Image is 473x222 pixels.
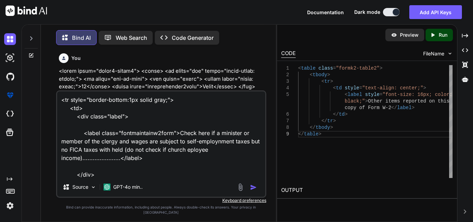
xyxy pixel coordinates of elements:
[319,65,333,71] span: class
[400,32,419,38] p: Preview
[237,183,244,191] img: attachment
[281,91,289,98] div: 5
[4,200,16,212] img: settings
[281,124,289,131] div: 8
[324,79,330,84] span: tr
[319,131,321,137] span: >
[333,112,339,117] span: </
[281,50,296,58] div: CODE
[281,65,289,72] div: 1
[330,125,333,130] span: >
[307,9,344,15] span: Documentation
[380,65,382,71] span: >
[281,85,289,91] div: 4
[281,111,289,118] div: 6
[354,9,380,16] span: Dark mode
[4,89,16,101] img: premium
[412,105,414,110] span: >
[298,65,301,71] span: <
[447,51,453,56] img: chevron down
[391,32,397,38] img: preview
[104,184,110,190] img: GPT-4o mini
[310,125,316,130] span: </
[56,205,266,215] p: Bind can provide inaccurate information, including about people. Always double-check its answers....
[281,78,289,85] div: 3
[345,92,347,97] span: <
[71,55,81,62] h6: You
[348,92,362,97] span: label
[365,92,380,97] span: style
[397,105,412,110] span: label
[345,85,359,91] span: style
[4,52,16,64] img: darkAi-studio
[336,65,380,71] span: "formk2-table2"
[315,125,330,130] span: tbody
[116,34,147,42] p: Web Search
[6,6,47,16] img: Bind AI
[321,118,327,124] span: </
[359,85,362,91] span: =
[409,5,462,19] button: Add API Keys
[310,72,313,78] span: <
[304,131,319,137] span: table
[423,50,444,57] span: FileName
[383,92,453,97] span: "font-size: 16px; color:
[333,65,336,71] span: =
[380,92,382,97] span: =
[57,91,265,177] textarea: <tr style="border-bottom:1px solid gray;"> <td> <div class="label"> <label class="fontmaintainw2f...
[423,85,426,91] span: >
[4,33,16,45] img: darkChat
[172,34,214,42] p: Code Generator
[281,72,289,78] div: 2
[391,105,397,110] span: </
[339,112,345,117] span: td
[345,105,391,110] span: copy of Form W-2
[90,184,96,190] img: Pick Models
[281,131,289,137] div: 9
[321,79,324,84] span: <
[365,98,368,104] span: >
[301,65,315,71] span: table
[327,72,330,78] span: >
[56,198,266,203] p: Keyboard preferences
[333,85,336,91] span: <
[333,118,336,124] span: >
[327,118,333,124] span: tr
[250,184,257,191] img: icon
[72,34,91,42] p: Bind AI
[4,108,16,120] img: cloudideIcon
[4,71,16,82] img: githubDark
[281,118,289,124] div: 7
[113,184,143,190] p: GPT-4o min..
[330,79,333,84] span: >
[362,85,423,91] span: "text-align: center;"
[336,85,342,91] span: td
[439,32,447,38] p: Run
[368,98,449,104] span: Other items reported on this
[277,182,457,198] h2: OUTPUT
[307,9,344,16] button: Documentation
[345,98,365,104] span: black;"
[298,131,304,137] span: </
[345,112,347,117] span: >
[72,184,88,190] p: Source
[313,72,327,78] span: tbody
